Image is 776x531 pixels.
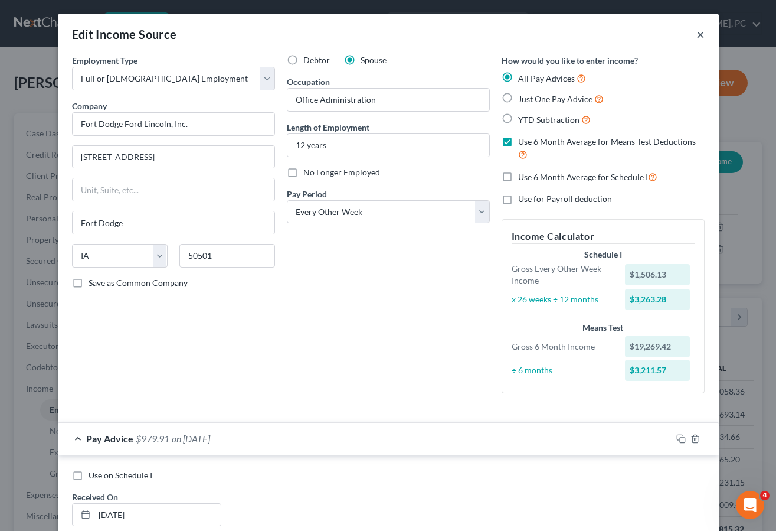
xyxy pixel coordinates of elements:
button: × [696,27,705,41]
input: Enter address... [73,146,274,168]
div: $19,269.42 [625,336,690,357]
h5: Income Calculator [512,229,695,244]
span: on [DATE] [172,433,210,444]
input: ex: 2 years [287,134,489,157]
input: Enter zip... [179,244,275,268]
span: Received On [72,492,118,502]
span: No Longer Employed [303,167,380,177]
span: $979.91 [136,433,169,444]
label: Occupation [287,76,330,88]
span: All Pay Advices [518,73,575,83]
span: Pay Advice [86,433,133,444]
label: How would you like to enter income? [502,54,638,67]
input: Unit, Suite, etc... [73,178,274,201]
div: Gross 6 Month Income [506,341,620,353]
span: Save as Common Company [89,278,188,288]
input: MM/DD/YYYY [94,504,221,526]
span: Spouse [361,55,387,65]
label: Length of Employment [287,121,369,133]
div: x 26 weeks ÷ 12 months [506,294,620,305]
span: Just One Pay Advice [518,94,592,104]
span: Use for Payroll deduction [518,194,612,204]
span: Debtor [303,55,330,65]
div: $3,211.57 [625,360,690,381]
input: -- [287,89,489,111]
span: Employment Type [72,56,137,66]
span: Company [72,101,107,111]
div: Gross Every Other Week Income [506,263,620,286]
span: Use 6 Month Average for Means Test Deductions [518,136,696,146]
span: 4 [760,491,770,500]
span: YTD Subtraction [518,115,579,125]
div: Means Test [512,322,695,334]
span: Pay Period [287,189,327,199]
iframe: Intercom live chat [736,491,764,519]
div: ÷ 6 months [506,364,620,376]
div: $1,506.13 [625,264,690,285]
div: $3,263.28 [625,289,690,310]
div: Schedule I [512,249,695,260]
div: Edit Income Source [72,26,177,43]
input: Search company by name... [72,112,275,136]
span: Use on Schedule I [89,470,152,480]
input: Enter city... [73,211,274,234]
span: Use 6 Month Average for Schedule I [518,172,648,182]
